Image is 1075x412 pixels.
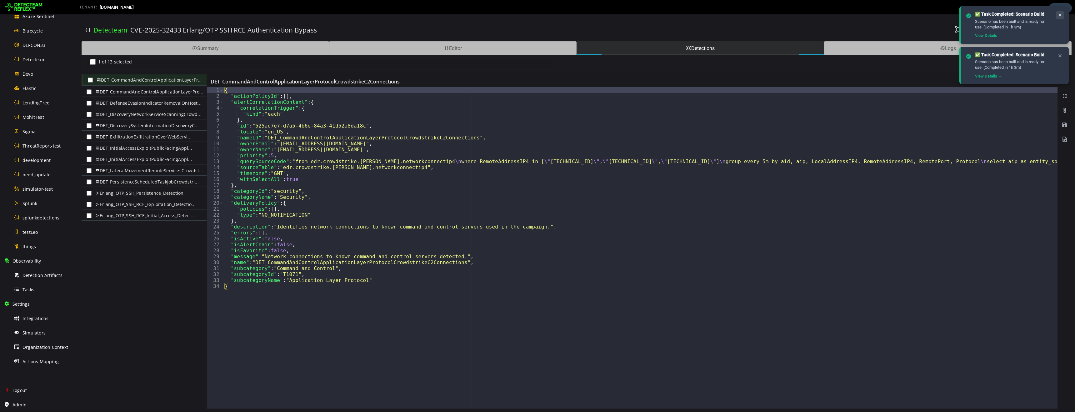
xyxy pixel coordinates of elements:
[142,186,145,192] span: Toggle code folding, rows 20 through 23
[129,162,145,168] div: 16
[975,11,1052,18] div: ✅ Task Completed: Scenario Build
[22,114,44,120] span: MohitTest
[746,27,993,41] div: Logs
[22,28,43,34] span: Bluecycle
[16,196,117,206] span: Erlang_OTP_SSH_RCE_Initial_Access_Detect...
[22,244,36,249] span: things
[22,71,33,77] span: Devo
[22,186,53,192] span: simulator-test
[129,192,145,198] div: 21
[129,79,145,85] div: 2
[12,258,41,264] span: Observability
[22,287,34,293] span: Tasks
[129,91,145,97] div: 4
[129,168,145,174] div: 17
[129,132,145,138] div: 11
[17,61,125,71] span: DET_CommandAndControlApplicationLayerPro...
[129,215,145,221] div: 25
[129,108,145,114] div: 7
[129,174,145,180] div: 18
[16,140,114,150] span: DET_InitialAccessExploitPublicFacingAppl...
[16,185,117,195] span: Erlang_OTP_SSH_RCE_Exploitation_Detectio...
[16,129,114,139] span: DET_InitialAccessExploitPublicFacingAppl...
[251,27,498,41] div: Editor
[129,73,145,79] div: 1
[129,203,145,209] div: 23
[129,198,145,203] div: 22
[22,128,36,134] span: Sigma
[129,85,145,91] div: 3
[16,84,123,94] span: DET_DefenseEvasionIndicatorRemovalOnHost...
[129,144,145,150] div: 13
[129,60,979,73] div: DET_CommandAndControlApplicationLayerProtocolCrowdstrikeC2Connections
[15,11,49,20] h3: Detecteam
[16,118,113,128] span: DET_ExfiltrationExfiltrationOverWebServi...
[129,120,145,126] div: 9
[22,330,46,336] span: Simulators
[52,11,239,20] h3: CVE-2025-32433 Erlang/OTP SSH RCE Authentication Bypass
[22,85,36,91] span: Elastic
[142,91,145,97] span: Toggle code folding, rows 4 through 6
[129,239,145,245] div: 29
[3,27,251,41] div: Summary
[22,143,61,149] span: ThreatReport-test
[12,301,30,307] span: Settings
[16,163,121,173] span: DET_PersistenceScheduledTaskJobCrowdstri...
[975,74,1002,78] a: View Details →
[129,245,145,251] div: 30
[79,5,97,9] span: TENANT:
[5,2,42,12] img: Detecteam logo
[129,227,145,233] div: 27
[22,359,59,364] span: Actions Mapping
[129,269,145,275] div: 34
[129,156,145,162] div: 15
[16,95,123,105] span: DET_DiscoveryNetworkServiceScanningCrowd...
[129,263,145,269] div: 33
[129,257,145,263] div: 32
[22,42,46,48] span: DEFCON33
[498,27,746,41] div: Detections
[12,402,27,408] span: Admin
[965,13,983,18] span: Private
[129,126,145,132] div: 10
[16,106,121,116] span: DET_DiscoverySystemInformationDiscoveryC...
[975,59,1052,70] div: Scenario has been built and is ready for use. (Completed in 1h 3m)
[22,215,59,221] span: splunkdetections
[22,157,51,163] span: development
[975,19,1052,30] div: Scenario has been built and is ready for use. (Completed in 1h 3m)
[1049,3,1072,13] div: Task Notifications
[129,114,145,120] div: 8
[22,344,68,350] span: Organization Context
[16,174,105,184] span: Erlang_OTP_SSH_Persistence_Detection
[22,100,49,106] span: LendingTree
[142,85,145,91] span: Toggle code folding, rows 3 through 17
[129,221,145,227] div: 26
[22,57,46,63] span: Detecteam
[129,138,145,144] div: 12
[142,73,145,79] span: Toggle code folding, rows 1 through 34
[22,315,48,321] span: Integrations
[129,251,145,257] div: 31
[129,233,145,239] div: 28
[22,13,54,19] span: Azure-Sentinel
[12,387,27,393] span: Logout
[1059,6,1068,11] span: 4
[958,12,990,20] button: Private
[129,209,145,215] div: 24
[22,172,51,178] span: need_update
[22,200,37,206] span: Splunk
[16,73,125,83] span: DET_CommandAndControlApplicationLayerPro...
[20,44,54,50] span: 1 of 13 selected
[16,151,125,161] span: DET_LateralMovementRemoteServicesCrowdst...
[975,52,1052,58] div: ✅ Task Completed: Scenario Build
[129,103,145,108] div: 6
[22,229,38,235] span: testLeo
[975,33,1002,38] a: View Details →
[129,180,145,186] div: 19
[100,5,134,10] span: [DOMAIN_NAME]
[129,186,145,192] div: 20
[129,150,145,156] div: 14
[129,97,145,103] div: 5
[22,272,62,278] span: Detection Artifacts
